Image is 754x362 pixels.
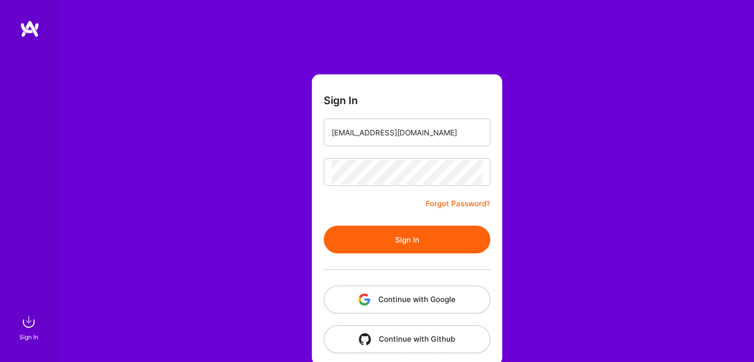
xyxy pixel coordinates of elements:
[358,294,370,305] img: icon
[19,332,38,342] div: Sign In
[426,198,490,210] a: Forgot Password?
[19,312,39,332] img: sign in
[324,226,490,253] button: Sign In
[21,312,39,342] a: sign inSign In
[20,20,40,38] img: logo
[324,94,358,107] h3: Sign In
[324,325,490,353] button: Continue with Github
[324,286,490,313] button: Continue with Google
[332,120,482,145] input: Email...
[359,333,371,345] img: icon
